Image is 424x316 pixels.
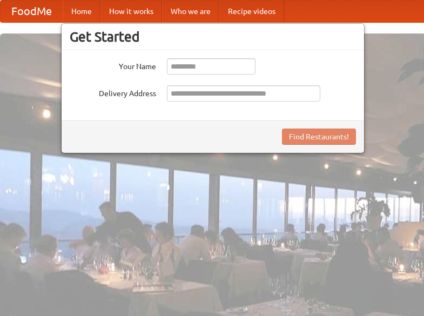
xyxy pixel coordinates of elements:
[162,1,219,22] a: Who we are
[70,85,156,99] label: Delivery Address
[70,58,156,72] label: Your Name
[219,1,284,22] a: Recipe videos
[63,1,100,22] a: Home
[100,1,162,22] a: How it works
[282,129,356,145] button: Find Restaurants!
[1,1,63,22] a: FoodMe
[70,29,356,45] h3: Get Started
